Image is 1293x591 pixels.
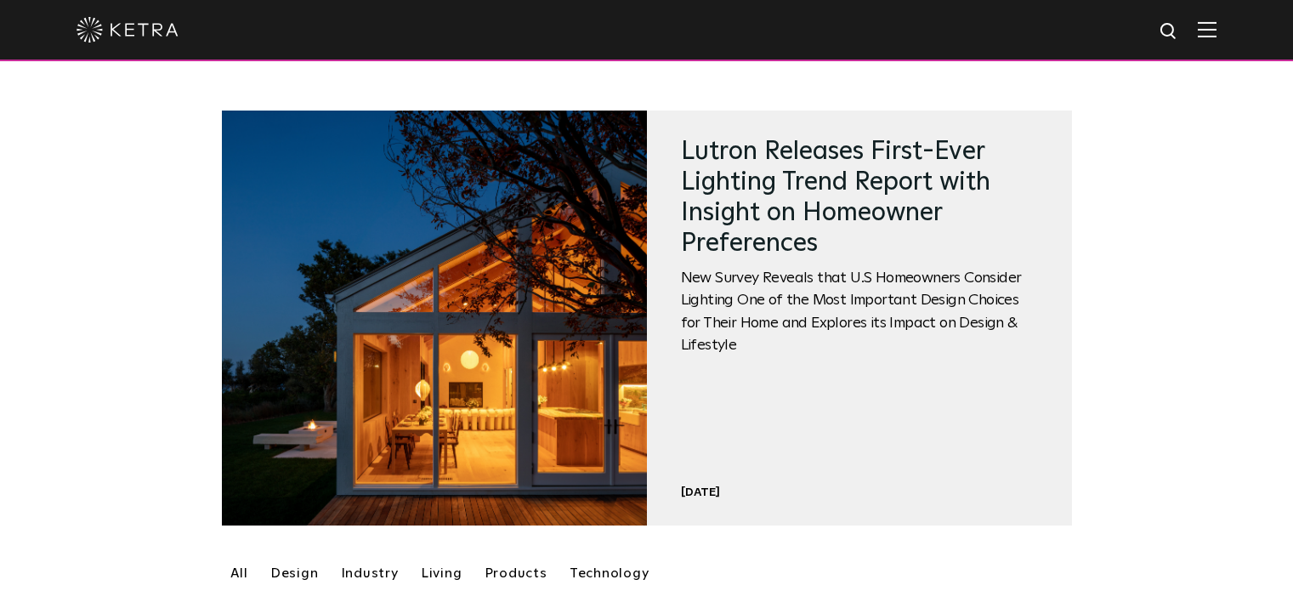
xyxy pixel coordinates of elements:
[332,558,407,588] a: Industry
[681,139,990,256] a: Lutron Releases First-Ever Lighting Trend Report with Insight on Homeowner Preferences
[476,558,556,588] a: Products
[222,558,257,588] a: All
[77,17,179,43] img: ketra-logo-2019-white
[1198,21,1216,37] img: Hamburger%20Nav.svg
[412,558,471,588] a: Living
[681,485,1038,500] div: [DATE]
[1159,21,1180,43] img: search icon
[561,558,658,588] a: Technology
[681,267,1038,357] span: New Survey Reveals that U.S Homeowners Consider Lighting One of the Most Important Design Choices...
[262,558,327,588] a: Design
